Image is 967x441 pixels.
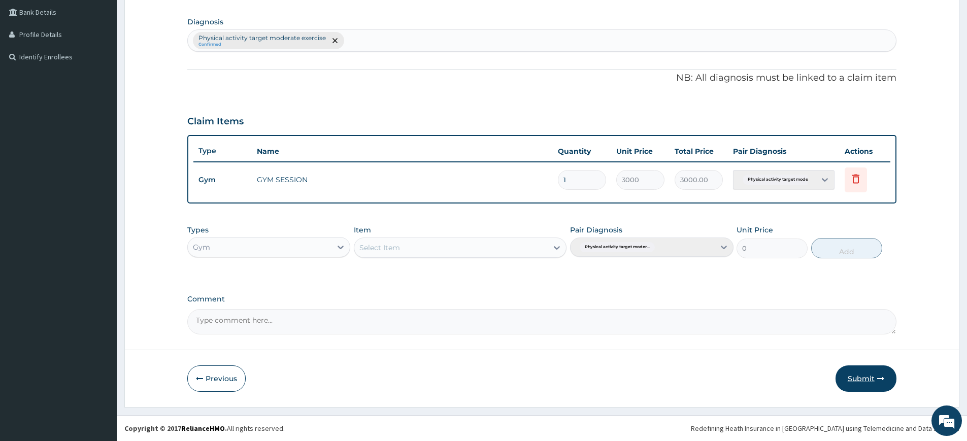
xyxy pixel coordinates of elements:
[670,141,728,161] th: Total Price
[124,424,227,433] strong: Copyright © 2017 .
[570,225,622,235] label: Pair Diagnosis
[359,243,400,253] div: Select Item
[53,57,171,70] div: Chat with us now
[193,242,210,252] div: Gym
[737,225,773,235] label: Unit Price
[354,225,371,235] label: Item
[811,238,882,258] button: Add
[193,142,252,160] th: Type
[117,415,967,441] footer: All rights reserved.
[187,295,896,303] label: Comment
[59,128,140,230] span: We're online!
[252,169,553,190] td: GYM SESSION
[187,17,223,27] label: Diagnosis
[19,51,41,76] img: d_794563401_company_1708531726252_794563401
[193,171,252,189] td: Gym
[5,277,193,313] textarea: Type your message and hit 'Enter'
[187,365,246,392] button: Previous
[187,226,209,234] label: Types
[836,365,896,392] button: Submit
[691,423,959,433] div: Redefining Heath Insurance in [GEOGRAPHIC_DATA] using Telemedicine and Data Science!
[611,141,670,161] th: Unit Price
[187,116,244,127] h3: Claim Items
[181,424,225,433] a: RelianceHMO
[553,141,611,161] th: Quantity
[187,72,896,85] p: NB: All diagnosis must be linked to a claim item
[840,141,890,161] th: Actions
[728,141,840,161] th: Pair Diagnosis
[166,5,191,29] div: Minimize live chat window
[252,141,553,161] th: Name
